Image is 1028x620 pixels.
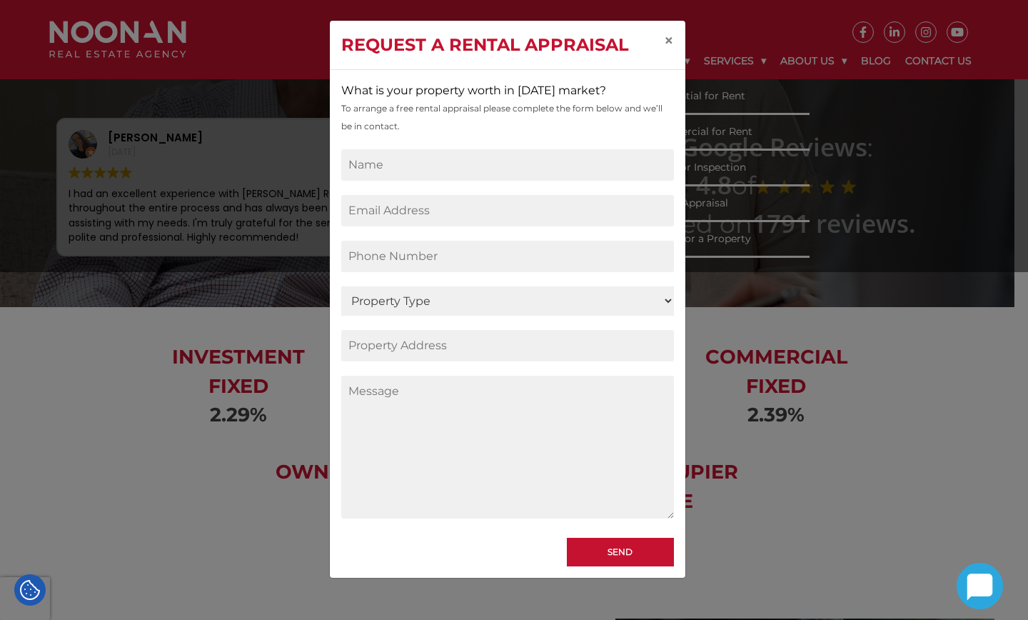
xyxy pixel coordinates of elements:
[567,538,674,566] input: Send
[341,32,628,58] h4: Request a Rental Appraisal
[341,241,674,272] input: Phone Number
[341,149,674,181] input: Name
[652,21,685,61] button: Close
[341,195,674,226] input: Email Address
[341,99,674,135] p: To arrange a free rental appraisal please complete the form below and we’ll be in contact.
[341,330,674,361] input: Property Address
[664,30,674,51] span: ×
[341,81,674,99] p: What is your property worth in [DATE] market?
[14,574,46,606] div: Cookie Settings
[341,149,674,560] form: Contact form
